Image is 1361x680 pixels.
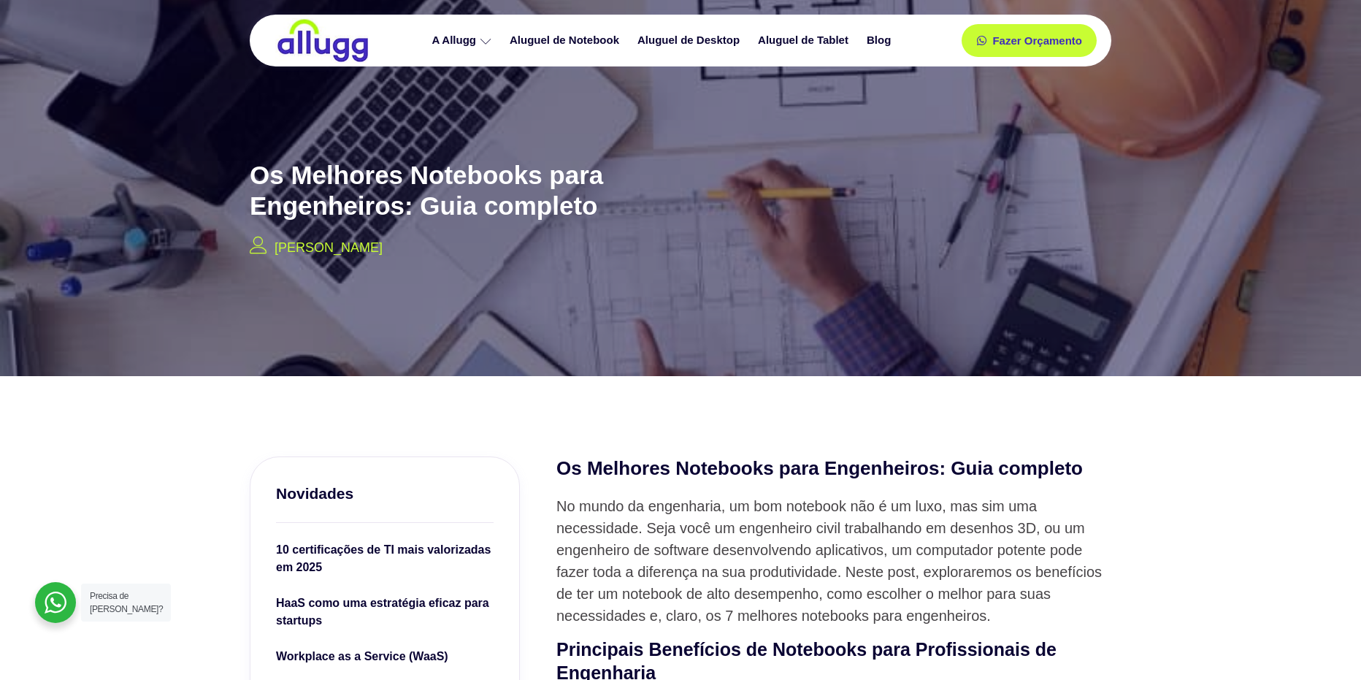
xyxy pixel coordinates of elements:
[275,18,370,63] img: locação de TI é Allugg
[276,541,494,580] a: 10 certificações de TI mais valorizadas em 2025
[250,160,717,221] h2: Os Melhores Notebooks para Engenheiros: Guia completo
[962,24,1097,57] a: Fazer Orçamento
[859,28,902,53] a: Blog
[556,495,1111,627] p: No mundo da engenharia, um bom notebook não é um luxo, mas sim uma necessidade. Seja você um enge...
[275,238,383,258] p: [PERSON_NAME]
[751,28,859,53] a: Aluguel de Tablet
[502,28,630,53] a: Aluguel de Notebook
[90,591,163,614] span: Precisa de [PERSON_NAME]?
[276,648,494,669] a: Workplace as a Service (WaaS)
[276,483,494,504] h3: Novidades
[424,28,502,53] a: A Allugg
[1288,610,1361,680] iframe: Chat Widget
[276,595,494,633] a: HaaS como uma estratégia eficaz para startups
[556,456,1111,481] h2: Os Melhores Notebooks para Engenheiros: Guia completo
[630,28,751,53] a: Aluguel de Desktop
[992,35,1082,46] span: Fazer Orçamento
